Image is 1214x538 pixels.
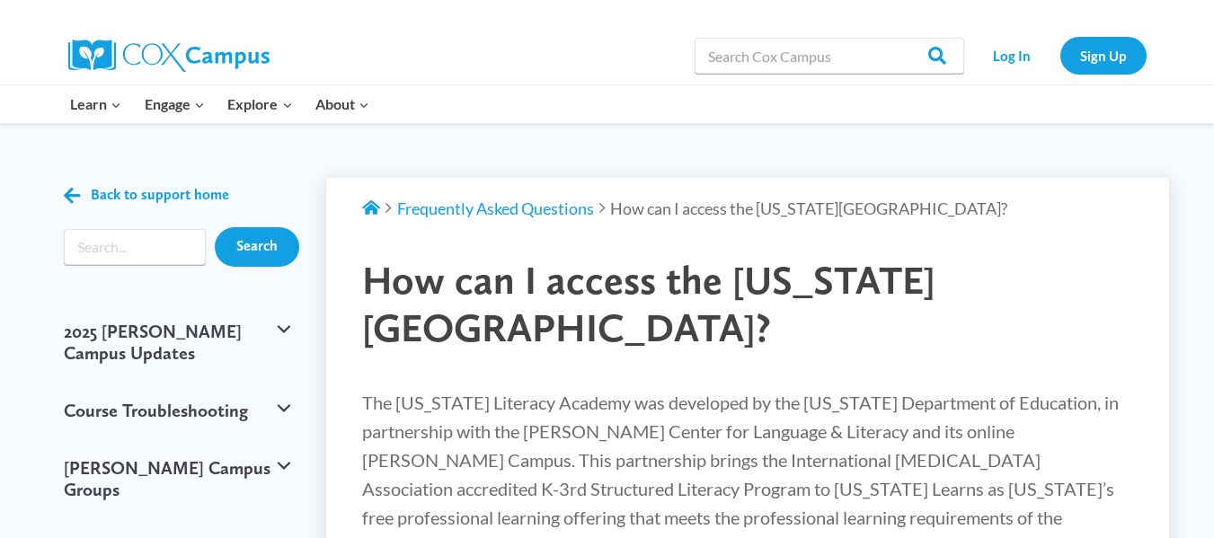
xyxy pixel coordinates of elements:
[610,198,1007,218] span: How can I access the [US_STATE][GEOGRAPHIC_DATA]?
[227,93,292,116] span: Explore
[64,182,229,208] a: Back to support home
[68,40,270,72] img: Cox Campus
[55,303,300,382] button: 2025 [PERSON_NAME] Campus Updates
[70,93,121,116] span: Learn
[64,229,207,265] input: Search input
[973,37,1147,74] nav: Secondary Navigation
[397,198,594,218] a: Frequently Asked Questions
[59,85,381,123] nav: Primary Navigation
[973,37,1051,74] a: Log In
[145,93,205,116] span: Engage
[55,439,300,518] button: [PERSON_NAME] Campus Groups
[64,229,207,265] form: Search form
[55,382,300,439] button: Course Troubleshooting
[362,198,380,218] a: Support Home
[315,93,369,116] span: About
[215,227,299,267] input: Search
[695,38,964,74] input: Search Cox Campus
[1060,37,1147,74] a: Sign Up
[91,187,229,204] span: Back to support home
[362,256,935,351] span: How can I access the [US_STATE][GEOGRAPHIC_DATA]?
